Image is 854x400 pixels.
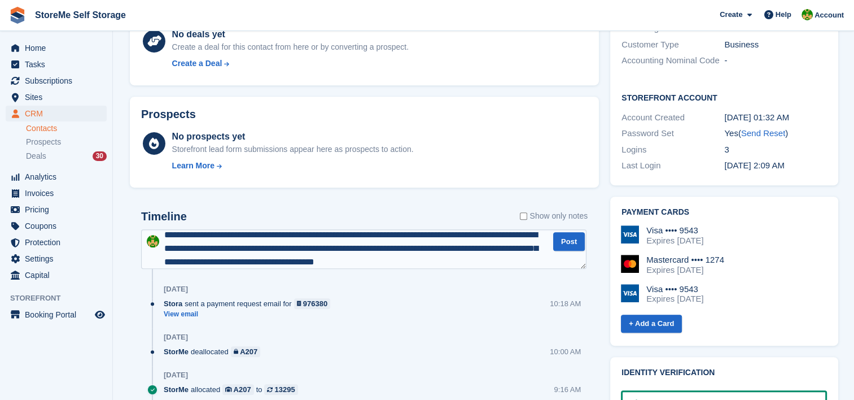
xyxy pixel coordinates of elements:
[25,218,93,234] span: Coupons
[164,371,188,380] div: [DATE]
[554,384,581,395] div: 9:16 AM
[6,56,107,72] a: menu
[25,307,93,323] span: Booking Portal
[6,169,107,185] a: menu
[621,111,724,124] div: Account Created
[164,298,336,309] div: sent a payment request email for
[520,210,588,222] label: Show only notes
[6,218,107,234] a: menu
[6,106,107,121] a: menu
[646,294,703,304] div: Expires [DATE]
[646,284,703,294] div: Visa •••• 9543
[164,346,266,357] div: deallocated
[621,54,724,67] div: Accounting Nominal Code
[621,92,827,103] h2: Storefront Account
[172,160,214,172] div: Learn More
[802,9,813,20] img: StorMe
[172,28,409,41] div: No deals yet
[6,267,107,283] a: menu
[172,160,414,172] a: Learn More
[720,9,742,20] span: Create
[646,225,703,236] div: Visa •••• 9543
[724,127,827,140] div: Yes
[550,346,581,357] div: 10:00 AM
[6,73,107,89] a: menu
[172,58,409,69] a: Create a Deal
[724,54,827,67] div: -
[172,130,414,144] div: No prospects yet
[814,10,844,21] span: Account
[621,255,639,273] img: Mastercard Logo
[294,298,331,309] a: 976380
[6,89,107,105] a: menu
[776,9,791,20] span: Help
[234,384,251,395] div: A207
[621,159,724,172] div: Last Login
[141,210,187,223] h2: Timeline
[164,333,188,342] div: [DATE]
[646,255,724,265] div: Mastercard •••• 1274
[172,144,414,155] div: Storefront lead form submissions appear here as prospects to action.
[9,7,26,24] img: stora-icon-8386f47178a22dfd0bd8f6a31ec36ba5ce8667c1dd55bd0f319d3a0aa187defe.svg
[164,346,189,357] span: StorMe
[240,346,257,357] div: A207
[93,308,107,321] a: Preview store
[303,298,327,309] div: 976380
[164,285,188,294] div: [DATE]
[26,137,61,147] span: Prospects
[621,368,827,377] h2: Identity verification
[25,73,93,89] span: Subscriptions
[741,128,785,138] a: Send Reset
[621,144,724,156] div: Logins
[738,128,788,138] span: ( )
[164,298,182,309] span: Stora
[26,123,107,134] a: Contacts
[10,293,112,304] span: Storefront
[141,108,196,121] h2: Prospects
[724,38,827,51] div: Business
[646,265,724,275] div: Expires [DATE]
[6,307,107,323] a: menu
[550,298,581,309] div: 10:18 AM
[274,384,295,395] div: 13295
[553,232,585,251] button: Post
[724,160,784,170] time: 2023-01-19 02:09:10 UTC
[25,89,93,105] span: Sites
[621,38,724,51] div: Customer Type
[30,6,130,24] a: StoreMe Self Storage
[25,234,93,250] span: Protection
[25,40,93,56] span: Home
[25,267,93,283] span: Capital
[25,106,93,121] span: CRM
[621,225,639,244] img: Visa Logo
[164,384,304,395] div: allocated to
[264,384,297,395] a: 13295
[6,234,107,250] a: menu
[25,56,93,72] span: Tasks
[25,202,93,218] span: Pricing
[231,346,261,357] a: A207
[222,384,254,395] a: A207
[6,185,107,201] a: menu
[25,185,93,201] span: Invoices
[25,251,93,267] span: Settings
[26,151,46,162] span: Deals
[724,144,827,156] div: 3
[25,169,93,185] span: Analytics
[164,310,336,319] a: View email
[621,284,639,302] img: Visa Logo
[164,384,189,395] span: StorMe
[93,151,107,161] div: 30
[26,136,107,148] a: Prospects
[646,236,703,246] div: Expires [DATE]
[621,127,724,140] div: Password Set
[520,210,527,222] input: Show only notes
[621,315,682,333] a: + Add a Card
[147,235,159,247] img: StorMe
[6,202,107,218] a: menu
[6,40,107,56] a: menu
[172,58,222,69] div: Create a Deal
[26,150,107,162] a: Deals 30
[6,251,107,267] a: menu
[724,111,827,124] div: [DATE] 01:32 AM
